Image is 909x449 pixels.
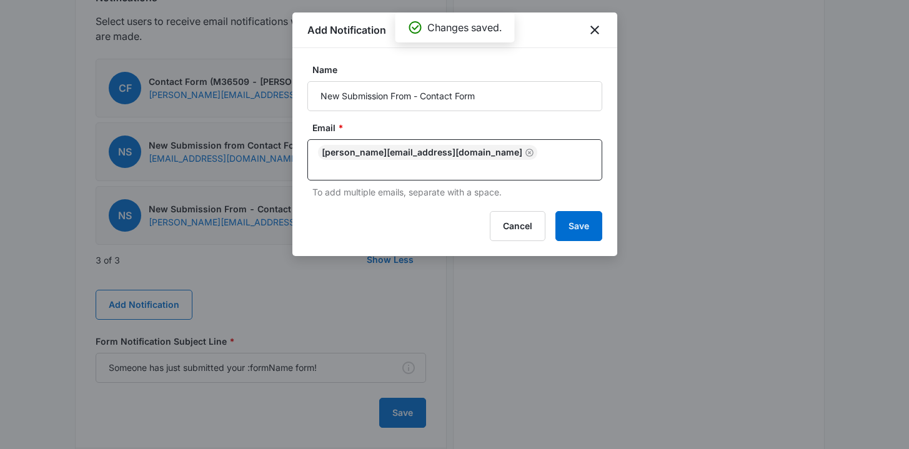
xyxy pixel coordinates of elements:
[318,145,537,160] div: [PERSON_NAME][EMAIL_ADDRESS][DOMAIN_NAME]
[525,148,534,157] button: Remove
[312,185,602,199] p: To add multiple emails, separate with a space.
[307,22,386,37] h1: Add Notification
[555,211,602,241] button: Save
[587,22,602,37] button: close
[427,20,502,35] p: Changes saved.
[247,289,407,327] iframe: reCAPTCHA
[8,302,39,313] span: Submit
[490,211,545,241] button: Cancel
[312,121,607,134] label: Email
[312,63,607,76] label: Name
